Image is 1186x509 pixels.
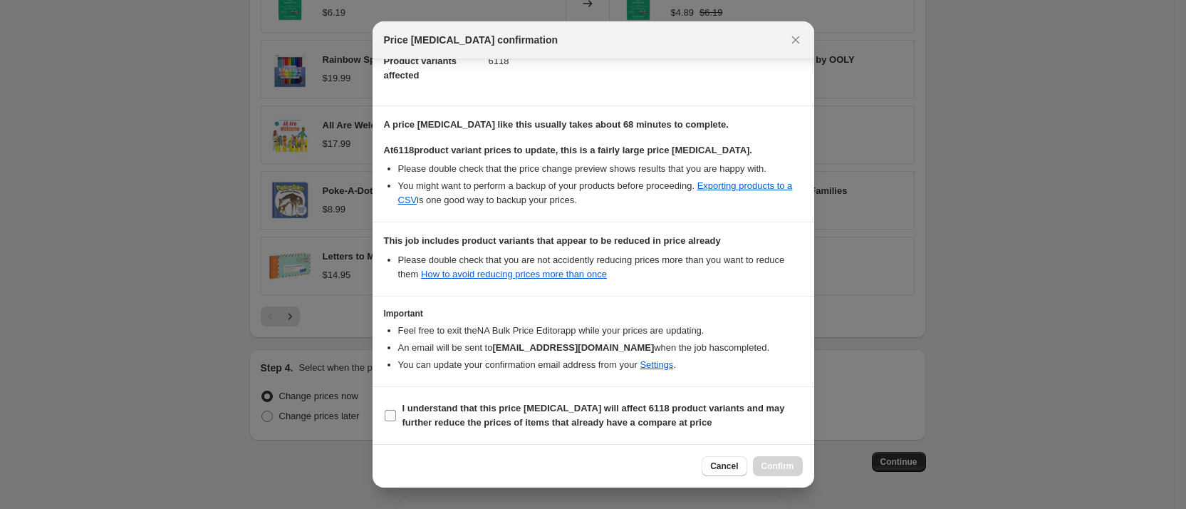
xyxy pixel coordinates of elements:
b: This job includes product variants that appear to be reduced in price already [384,235,721,246]
li: Please double check that you are not accidently reducing prices more than you want to reduce them [398,253,803,282]
a: Settings [640,359,673,370]
b: [EMAIL_ADDRESS][DOMAIN_NAME] [492,342,654,353]
li: Please double check that the price change preview shows results that you are happy with. [398,162,803,176]
a: How to avoid reducing prices more than once [421,269,607,279]
button: Cancel [702,456,747,476]
b: I understand that this price [MEDICAL_DATA] will affect 6118 product variants and may further red... [402,403,785,428]
b: A price [MEDICAL_DATA] like this usually takes about 68 minutes to complete. [384,119,729,130]
li: You can update your confirmation email address from your . [398,358,803,372]
dd: 6118 [489,42,803,80]
li: An email will be sent to when the job has completed . [398,341,803,355]
b: At 6118 product variant prices to update, this is a fairly large price [MEDICAL_DATA]. [384,145,752,155]
h3: Important [384,308,803,319]
li: You might want to perform a backup of your products before proceeding. is one good way to backup ... [398,179,803,207]
span: Cancel [710,461,738,472]
li: Feel free to exit the NA Bulk Price Editor app while your prices are updating. [398,324,803,338]
span: Price [MEDICAL_DATA] confirmation [384,33,558,47]
button: Close [786,30,806,50]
